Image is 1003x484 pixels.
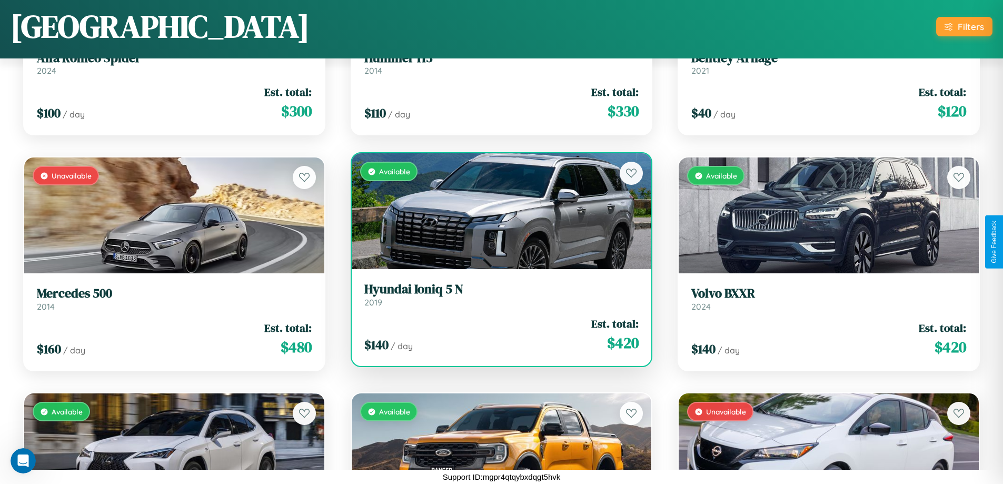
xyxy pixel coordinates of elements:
[11,448,36,473] iframe: Intercom live chat
[37,51,312,76] a: Alfa Romeo Spider2024
[364,65,382,76] span: 2014
[63,345,85,355] span: / day
[264,320,312,335] span: Est. total:
[37,286,312,301] h3: Mercedes 500
[958,21,984,32] div: Filters
[264,84,312,100] span: Est. total:
[391,341,413,351] span: / day
[591,84,639,100] span: Est. total:
[281,101,312,122] span: $ 300
[691,340,716,358] span: $ 140
[607,332,639,353] span: $ 420
[443,470,560,484] p: Support ID: mgpr4qtqybxdqgt5hvk
[691,301,711,312] span: 2024
[364,51,639,76] a: Hummer H32014
[691,286,966,312] a: Volvo BXXR2024
[706,407,746,416] span: Unavailable
[938,101,966,122] span: $ 120
[691,65,709,76] span: 2021
[364,282,639,297] h3: Hyundai Ioniq 5 N
[919,320,966,335] span: Est. total:
[37,104,61,122] span: $ 100
[364,104,386,122] span: $ 110
[364,282,639,308] a: Hyundai Ioniq 5 N2019
[713,109,736,120] span: / day
[608,101,639,122] span: $ 330
[52,407,83,416] span: Available
[37,65,56,76] span: 2024
[691,104,711,122] span: $ 40
[388,109,410,120] span: / day
[718,345,740,355] span: / day
[379,407,410,416] span: Available
[37,286,312,312] a: Mercedes 5002014
[37,301,55,312] span: 2014
[691,286,966,301] h3: Volvo BXXR
[52,171,92,180] span: Unavailable
[364,297,382,308] span: 2019
[63,109,85,120] span: / day
[935,337,966,358] span: $ 420
[919,84,966,100] span: Est. total:
[37,340,61,358] span: $ 160
[990,221,998,263] div: Give Feedback
[379,167,410,176] span: Available
[364,336,389,353] span: $ 140
[936,17,992,36] button: Filters
[706,171,737,180] span: Available
[691,51,966,76] a: Bentley Arnage2021
[11,5,310,48] h1: [GEOGRAPHIC_DATA]
[591,316,639,331] span: Est. total:
[281,337,312,358] span: $ 480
